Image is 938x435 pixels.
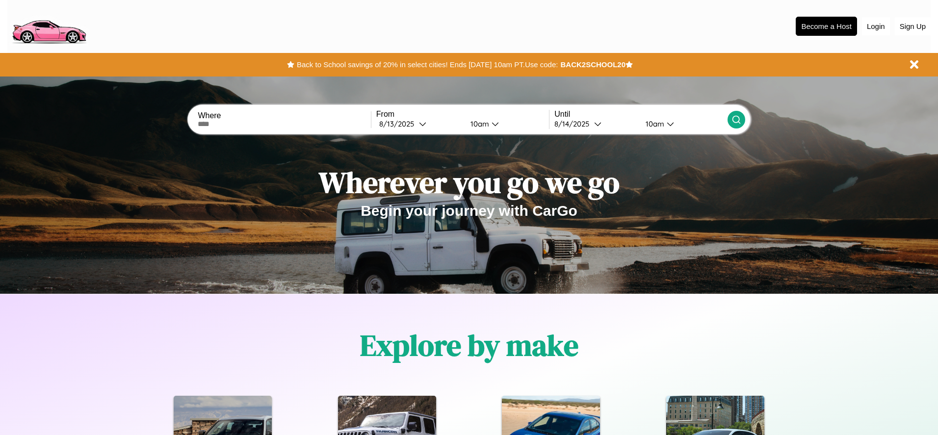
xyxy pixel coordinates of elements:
img: logo [7,5,90,46]
button: 8/13/2025 [376,119,463,129]
button: Login [862,17,890,35]
label: Where [198,111,370,120]
label: From [376,110,549,119]
button: Become a Host [796,17,857,36]
button: 10am [638,119,727,129]
label: Until [554,110,727,119]
div: 8 / 14 / 2025 [554,119,594,128]
div: 8 / 13 / 2025 [379,119,419,128]
button: 10am [463,119,549,129]
div: 10am [466,119,492,128]
div: 10am [641,119,667,128]
h1: Explore by make [360,325,578,365]
b: BACK2SCHOOL20 [560,60,625,69]
button: Sign Up [895,17,931,35]
button: Back to School savings of 20% in select cities! Ends [DATE] 10am PT.Use code: [294,58,560,72]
